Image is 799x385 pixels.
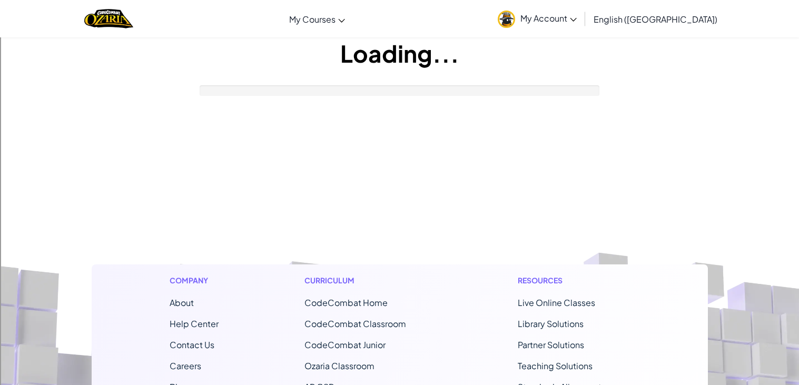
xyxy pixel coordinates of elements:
[498,11,515,28] img: avatar
[588,5,723,33] a: English ([GEOGRAPHIC_DATA])
[84,8,133,29] a: Ozaria by CodeCombat logo
[284,5,350,33] a: My Courses
[84,8,133,29] img: Home
[289,14,336,25] span: My Courses
[594,14,717,25] span: English ([GEOGRAPHIC_DATA])
[492,2,582,35] a: My Account
[520,13,577,24] span: My Account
